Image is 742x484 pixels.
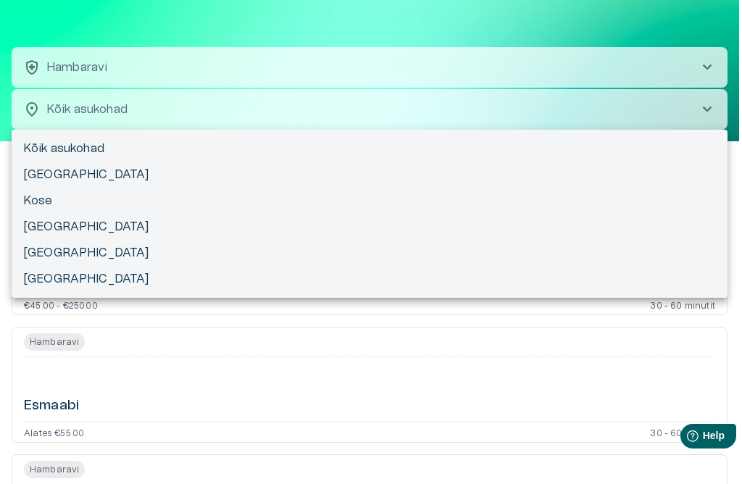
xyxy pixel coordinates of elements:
li: [GEOGRAPHIC_DATA] [12,214,728,240]
li: Kõik asukohad [12,135,728,162]
li: [GEOGRAPHIC_DATA] [12,266,728,292]
iframe: Help widget launcher [629,418,742,459]
li: [GEOGRAPHIC_DATA] [12,162,728,188]
li: [GEOGRAPHIC_DATA] [12,240,728,266]
li: Kose [12,188,728,214]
